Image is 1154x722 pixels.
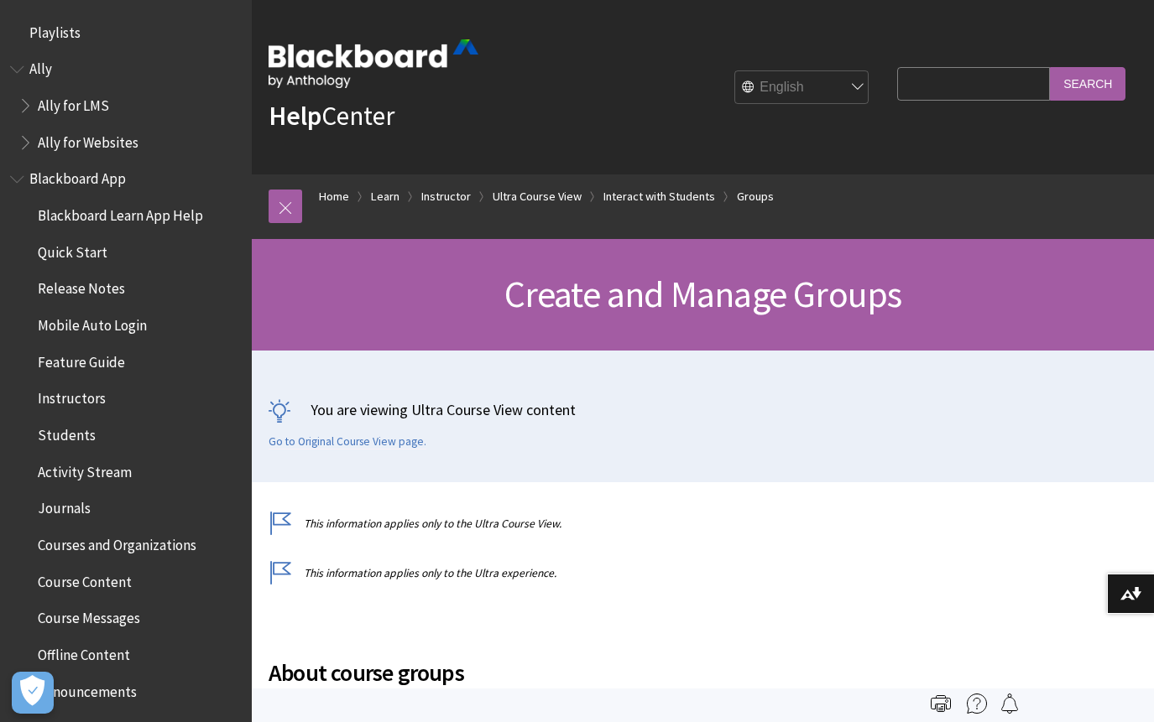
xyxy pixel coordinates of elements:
img: Blackboard by Anthology [269,39,478,88]
span: Activity Stream [38,458,132,480]
a: HelpCenter [269,99,394,132]
span: Quick Start [38,238,107,261]
select: Site Language Selector [735,71,869,105]
span: Instructors [38,385,106,408]
span: Create and Manage Groups [504,271,902,317]
span: Announcements [38,678,137,700]
button: Open Preferences [12,672,54,714]
span: Mobile Auto Login [38,311,147,334]
img: More help [967,693,987,714]
a: Go to Original Course View page. [269,434,426,449]
span: Offline Content [38,641,130,663]
a: Learn [371,186,399,207]
span: Blackboard Learn App Help [38,201,203,224]
span: Course Content [38,568,132,590]
span: Course Messages [38,605,140,627]
span: Ally for LMS [38,91,109,114]
strong: Help [269,99,321,132]
p: This information applies only to the Ultra Course View. [269,516,889,532]
span: Courses and Organizations [38,531,196,553]
a: Home [319,186,349,207]
span: Journals [38,495,91,517]
input: Search [1050,67,1125,100]
a: Groups [737,186,774,207]
p: This information applies only to the Ultra experience. [269,565,889,581]
p: You are viewing Ultra Course View content [269,399,1137,420]
a: Interact with Students [603,186,715,207]
a: Instructor [421,186,471,207]
a: Ultra Course View [493,186,582,207]
span: Ally [29,55,52,78]
span: Playlists [29,18,81,41]
span: Blackboard App [29,165,126,188]
span: About course groups [269,655,889,690]
img: Print [931,693,951,714]
span: Ally for Websites [38,128,138,151]
span: Feature Guide [38,348,125,371]
span: Students [38,421,96,444]
img: Follow this page [1000,693,1020,714]
span: Release Notes [38,275,125,298]
nav: Book outline for Anthology Ally Help [10,55,242,157]
nav: Book outline for Playlists [10,18,242,47]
